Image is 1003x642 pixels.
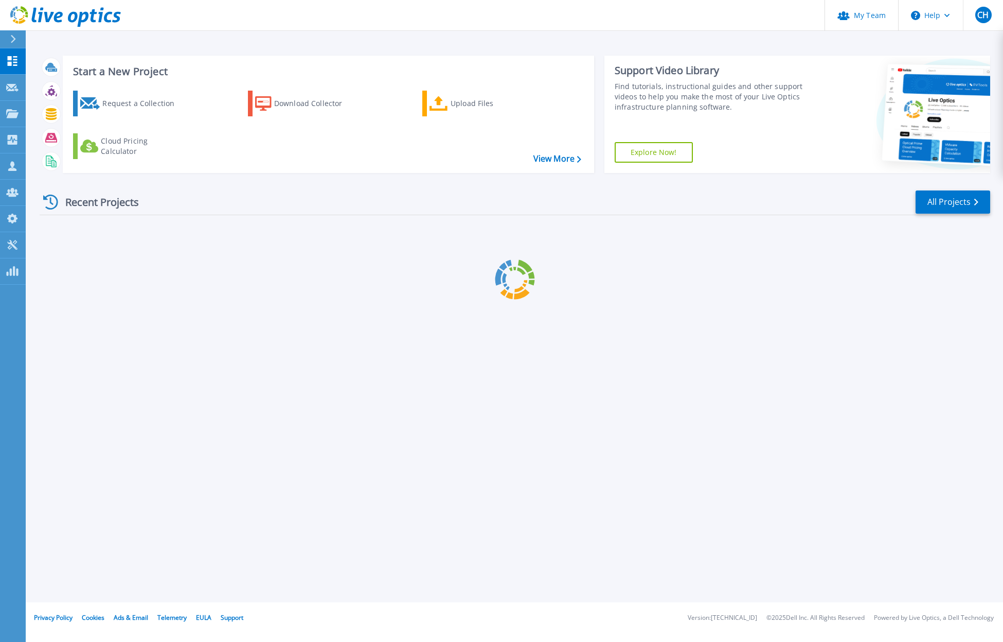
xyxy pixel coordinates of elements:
div: Cloud Pricing Calculator [101,136,183,157]
a: Cookies [82,613,104,622]
a: Explore Now! [615,142,693,163]
a: Privacy Policy [34,613,73,622]
a: View More [533,154,581,164]
div: Download Collector [274,93,356,114]
li: Version: [TECHNICAL_ID] [688,615,757,621]
a: Cloud Pricing Calculator [73,133,188,159]
div: Upload Files [451,93,533,114]
a: All Projects [916,190,990,214]
a: EULA [196,613,211,622]
span: CH [977,11,989,19]
div: Find tutorials, instructional guides and other support videos to help you make the most of your L... [615,81,812,112]
h3: Start a New Project [73,66,581,77]
div: Request a Collection [102,93,185,114]
a: Download Collector [248,91,363,116]
a: Ads & Email [114,613,148,622]
a: Upload Files [422,91,537,116]
li: Powered by Live Optics, a Dell Technology [874,615,994,621]
div: Recent Projects [40,189,153,215]
div: Support Video Library [615,64,812,77]
li: © 2025 Dell Inc. All Rights Reserved [766,615,865,621]
a: Request a Collection [73,91,188,116]
a: Support [221,613,243,622]
a: Telemetry [157,613,187,622]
